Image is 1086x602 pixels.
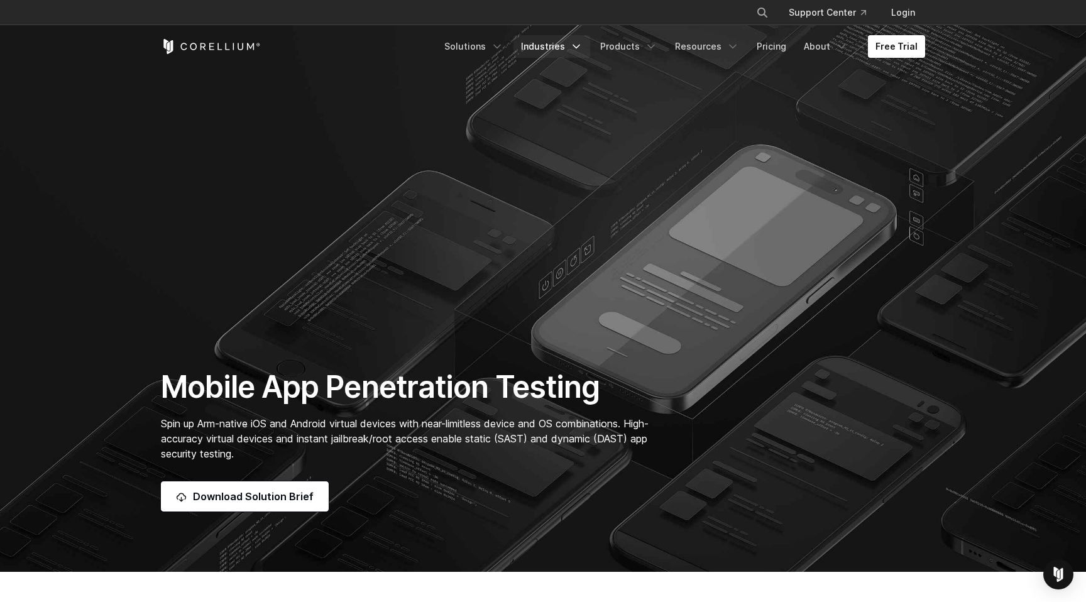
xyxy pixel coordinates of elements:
[161,481,329,512] a: Download Solution Brief
[161,39,261,54] a: Corellium Home
[161,368,662,406] h1: Mobile App Penetration Testing
[868,35,925,58] a: Free Trial
[161,417,649,460] span: Spin up Arm-native iOS and Android virtual devices with near-limitless device and OS combinations...
[1043,559,1073,589] div: Open Intercom Messenger
[513,35,590,58] a: Industries
[437,35,925,58] div: Navigation Menu
[437,35,511,58] a: Solutions
[881,1,925,24] a: Login
[751,1,774,24] button: Search
[667,35,747,58] a: Resources
[741,1,925,24] div: Navigation Menu
[593,35,665,58] a: Products
[796,35,855,58] a: About
[779,1,876,24] a: Support Center
[193,489,314,504] span: Download Solution Brief
[749,35,794,58] a: Pricing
